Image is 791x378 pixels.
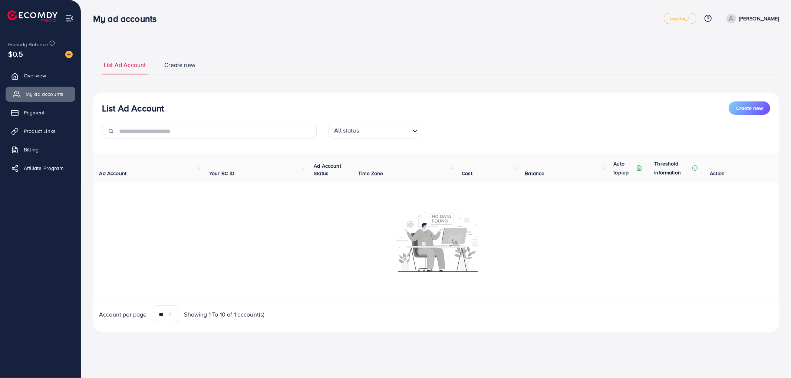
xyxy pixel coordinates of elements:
span: Time Zone [358,170,383,177]
span: Account per page [99,310,147,319]
a: Product Links [6,124,75,138]
a: Payment [6,105,75,120]
p: Auto top-up [613,159,635,177]
span: List Ad Account [104,61,146,69]
span: Cost [462,170,472,177]
a: [PERSON_NAME] [724,14,779,23]
button: Create new [729,101,770,115]
span: All status [333,125,360,137]
div: Search for option [329,124,421,138]
span: My ad accounts [26,90,63,98]
span: Create new [736,104,763,112]
a: My ad accounts [6,87,75,101]
h3: List Ad Account [102,103,164,114]
a: Overview [6,68,75,83]
img: logo [7,10,57,22]
span: regular_1 [670,16,690,21]
p: Threshold information [654,159,691,177]
input: Search for option [361,125,409,137]
p: [PERSON_NAME] [739,14,779,23]
span: Billing [24,146,39,153]
span: Your BC ID [209,170,235,177]
img: No account [394,211,478,272]
span: Product Links [24,127,56,135]
span: $0.5 [8,48,23,59]
a: regular_1 [664,13,696,24]
span: Action [710,170,725,177]
span: Showing 1 To 10 of 1 account(s) [184,310,265,319]
span: Payment [24,109,45,116]
iframe: Chat [759,345,785,372]
a: Affiliate Program [6,161,75,175]
span: Ad Account [99,170,127,177]
span: Overview [24,72,46,79]
img: image [65,51,73,58]
img: menu [65,14,74,23]
h3: My ad accounts [93,13,162,24]
span: Balance [525,170,545,177]
span: Create new [164,61,195,69]
span: Ad Account Status [314,162,341,177]
span: Affiliate Program [24,164,63,172]
span: Ecomdy Balance [8,41,48,48]
a: Billing [6,142,75,157]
